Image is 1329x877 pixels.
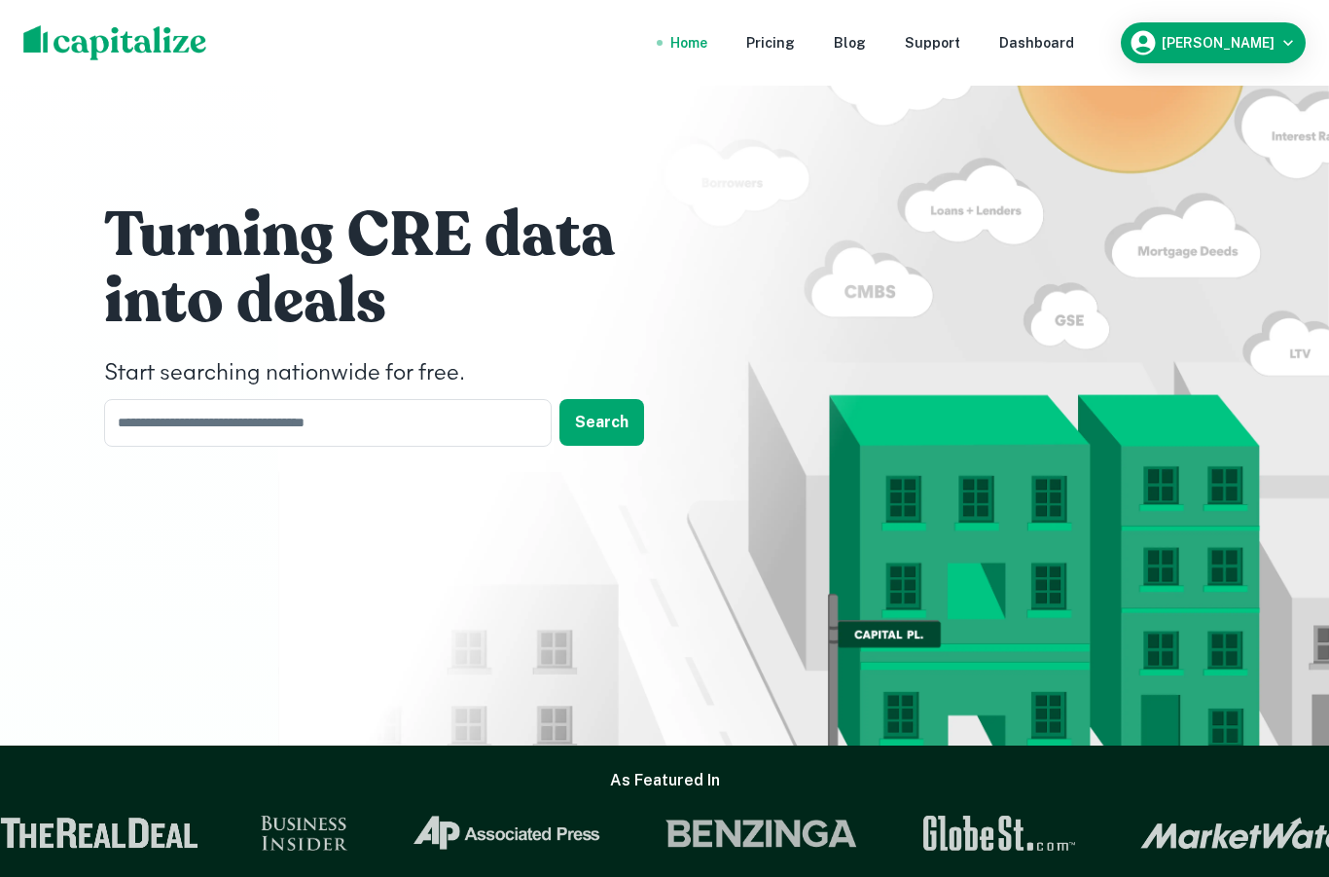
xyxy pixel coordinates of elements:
[1121,22,1306,63] button: [PERSON_NAME]
[636,816,794,851] img: GlobeSt
[126,816,317,851] img: Associated Press
[610,769,720,792] h6: As Featured In
[905,32,960,54] a: Support
[834,32,866,54] a: Blog
[999,32,1074,54] a: Dashboard
[104,356,688,391] h4: Start searching nationwide for free.
[670,32,707,54] a: Home
[1162,36,1275,50] h6: [PERSON_NAME]
[379,816,574,851] img: Benzinga
[1232,721,1329,815] iframe: Chat Widget
[559,399,644,446] button: Search
[104,197,688,274] h1: Turning CRE data
[23,25,207,60] img: capitalize-logo.png
[746,32,795,54] a: Pricing
[855,817,1080,850] img: Market Watch
[1142,816,1237,851] img: Yahoo Finance
[104,263,688,341] h1: into deals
